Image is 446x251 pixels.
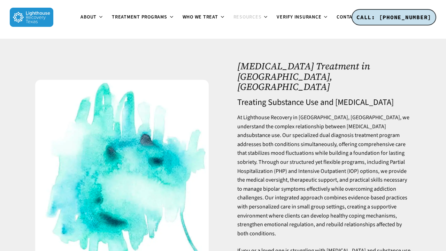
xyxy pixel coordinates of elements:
a: Treatment Programs [108,15,178,20]
img: Lighthouse Recovery Texas [10,8,53,27]
a: CALL: [PHONE_NUMBER] [352,9,436,26]
span: Resources [233,14,262,21]
a: Resources [229,15,273,20]
span: Who We Treat [183,14,218,21]
a: Who We Treat [178,15,229,20]
a: substance use [246,131,280,139]
a: Contact [332,15,369,20]
span: Contact [337,14,358,21]
h1: [MEDICAL_DATA] Treatment in [GEOGRAPHIC_DATA], [GEOGRAPHIC_DATA] [237,61,411,92]
span: CALL: [PHONE_NUMBER] [356,14,431,21]
a: Verify Insurance [272,15,332,20]
span: Treatment Programs [112,14,167,21]
a: PHP [276,167,285,175]
p: At Lighthouse Recovery in [GEOGRAPHIC_DATA], [GEOGRAPHIC_DATA], we understand the complex relatio... [237,113,411,246]
span: Verify Insurance [277,14,321,21]
a: IOP [349,167,357,175]
a: About [76,15,108,20]
span: About [80,14,97,21]
h4: Treating Substance Use and [MEDICAL_DATA] [237,98,411,107]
